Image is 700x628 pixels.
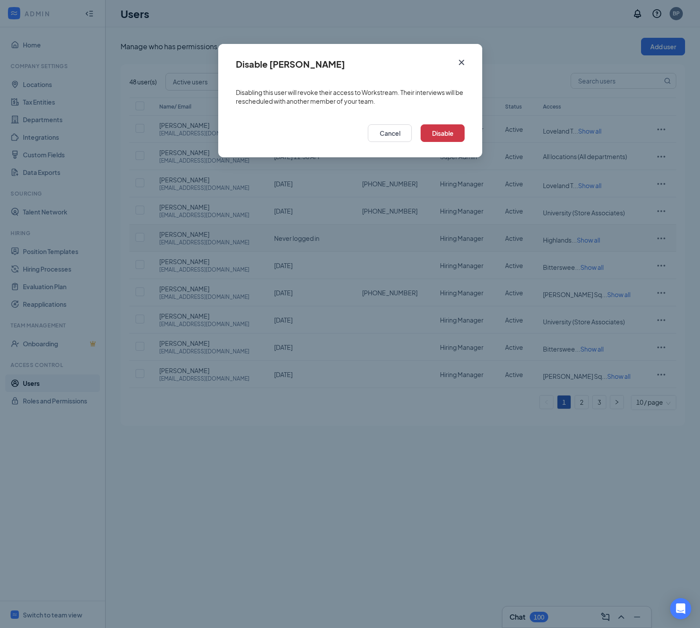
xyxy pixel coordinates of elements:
[236,88,465,105] span: Disabling this user will revoke their access to Workstream. Their interviews will be rescheduled ...
[456,57,467,68] svg: Cross
[236,59,345,69] div: Disable [PERSON_NAME]
[670,598,691,619] div: Open Intercom Messenger
[450,44,482,72] button: Close
[368,124,412,142] button: Cancel
[421,124,465,142] button: Disable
